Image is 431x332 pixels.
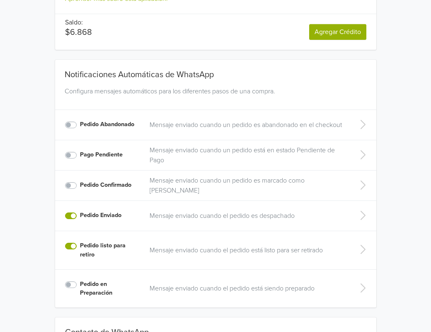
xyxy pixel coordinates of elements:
a: Mensaje enviado cuando el pedido está listo para ser retirado [150,245,345,255]
label: Pago Pendiente [80,150,123,159]
a: Mensaje enviado cuando el pedido está siendo preparado [150,283,345,293]
div: Configura mensajes automáticos para los diferentes pasos de una compra. [61,86,370,106]
p: Saldo: [65,17,92,27]
label: Pedido en Preparación [80,280,140,298]
label: Pedido Confirmado [80,181,131,190]
a: Mensaje enviado cuando un pedido es marcado como [PERSON_NAME] [150,176,345,195]
label: Pedido Abandonado [80,120,134,129]
label: Pedido Enviado [80,211,121,220]
a: Mensaje enviado cuando el pedido es despachado [150,211,345,221]
a: Mensaje enviado cuando un pedido es abandonado en el checkout [150,120,345,130]
a: Agregar Crédito [309,24,366,40]
a: Mensaje enviado cuando un pedido está en estado Pendiente de Pago [150,145,345,165]
div: Notificaciones Automáticas de WhatsApp [61,60,370,83]
p: $6.868 [65,27,92,37]
label: Pedido listo para retiro [80,241,140,259]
